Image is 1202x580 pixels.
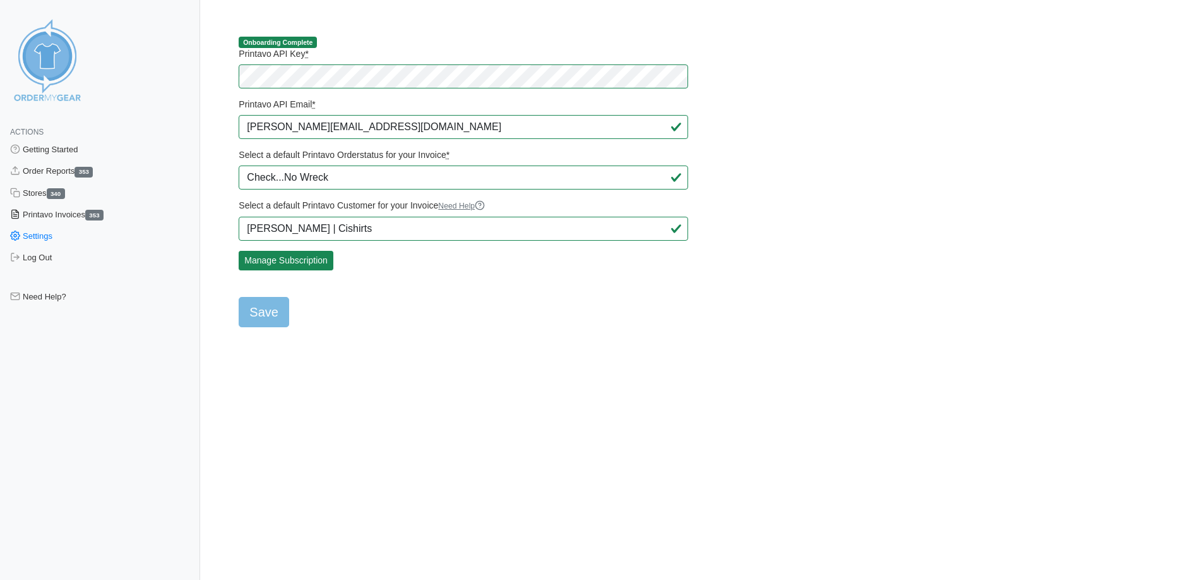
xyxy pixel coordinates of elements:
[438,202,485,210] a: Need Help
[239,99,688,110] label: Printavo API Email
[312,99,315,109] abbr: required
[85,210,104,221] span: 353
[239,200,688,212] label: Select a default Printavo Customer for your Invoice
[47,188,65,199] span: 340
[74,167,93,178] span: 353
[239,37,317,48] span: Onboarding Complete
[239,297,289,327] input: Save
[239,251,333,270] a: Manage Subscription
[446,150,449,160] abbr: required
[239,149,688,160] label: Select a default Printavo Orderstatus for your Invoice
[305,49,308,59] abbr: required
[239,217,688,241] input: Type at least 4 characters
[239,48,688,59] label: Printavo API Key
[10,128,44,136] span: Actions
